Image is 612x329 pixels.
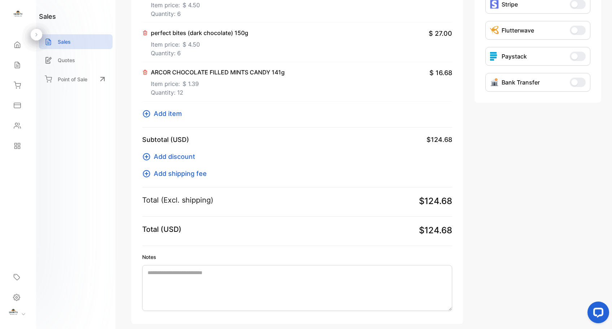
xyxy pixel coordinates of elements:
p: Item price: [151,37,248,49]
button: Add item [142,109,186,118]
img: profile [8,308,19,319]
p: Sales [58,38,71,46]
h1: sales [39,12,56,21]
button: Add discount [142,152,200,161]
p: Total (Excl. shipping) [142,195,213,205]
img: Icon [490,78,499,87]
p: Quantity: 6 [151,49,248,57]
button: Add shipping fee [142,169,211,178]
a: Sales [39,34,113,49]
span: $124.68 [427,135,452,144]
span: $124.68 [419,195,452,208]
p: Quantity: 6 [151,9,226,18]
a: Point of Sale [39,71,113,87]
span: Add discount [154,152,195,161]
label: Notes [142,253,452,261]
img: Icon [490,26,499,35]
p: Item price: [151,77,285,88]
p: Total (USD) [142,224,182,235]
iframe: LiveChat chat widget [582,299,612,329]
p: Quantity: 12 [151,88,285,97]
img: icon [490,52,499,61]
p: Quotes [58,56,75,64]
span: $ 27.00 [429,29,452,38]
p: Flutterwave [502,26,534,35]
p: Subtotal (USD) [142,135,189,144]
span: $124.68 [419,224,452,237]
span: Add item [154,109,182,118]
span: Add shipping fee [154,169,207,178]
p: Bank Transfer [502,78,540,87]
span: $ 16.68 [429,68,452,78]
span: $ 4.50 [183,1,200,9]
p: perfect bites (dark chocolate) 150g [151,29,248,37]
a: Quotes [39,53,113,68]
img: logo [13,9,23,20]
p: Point of Sale [58,75,87,83]
p: Paystack [502,52,527,61]
span: $ 4.50 [183,40,200,49]
p: ARCOR CHOCOLATE FILLED MINTS CANDY 141g [151,68,285,77]
span: $ 1.39 [183,79,199,88]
